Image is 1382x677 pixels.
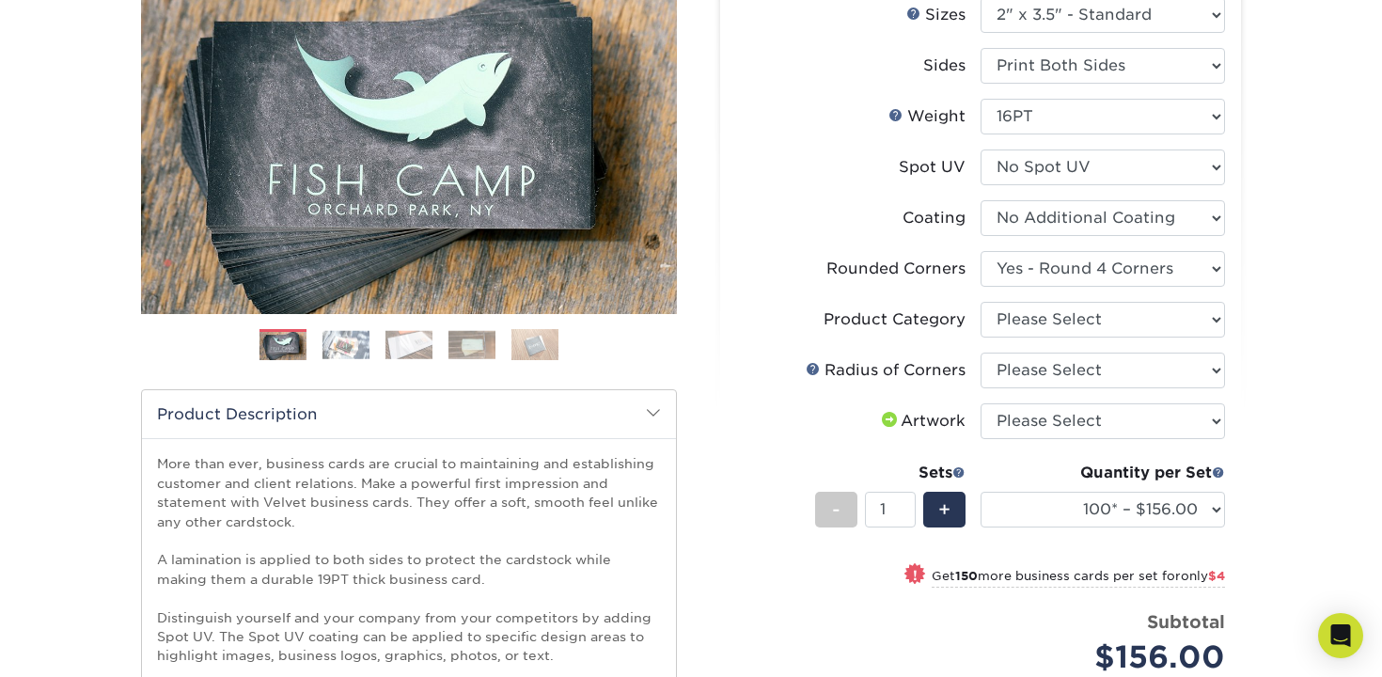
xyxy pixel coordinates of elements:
div: Coating [903,207,966,229]
div: Sizes [906,4,966,26]
img: Business Cards 04 [448,330,495,359]
div: Spot UV [899,156,966,179]
div: Artwork [878,410,966,433]
div: Product Category [824,308,966,331]
img: Business Cards 05 [511,328,558,361]
img: Business Cards 03 [385,330,432,359]
strong: Subtotal [1147,611,1225,632]
span: - [832,496,840,524]
div: Radius of Corners [806,359,966,382]
img: Business Cards 01 [259,323,306,370]
div: Quantity per Set [981,462,1225,484]
div: Rounded Corners [826,258,966,280]
span: ! [913,565,918,585]
div: Sets [815,462,966,484]
h2: Product Description [142,390,676,438]
div: Sides [923,55,966,77]
strong: 150 [955,569,978,583]
span: + [938,496,950,524]
img: Business Cards 02 [322,330,369,359]
small: Get more business cards per set for [932,569,1225,588]
div: Open Intercom Messenger [1318,613,1363,658]
span: $4 [1208,569,1225,583]
span: only [1181,569,1225,583]
div: Weight [888,105,966,128]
